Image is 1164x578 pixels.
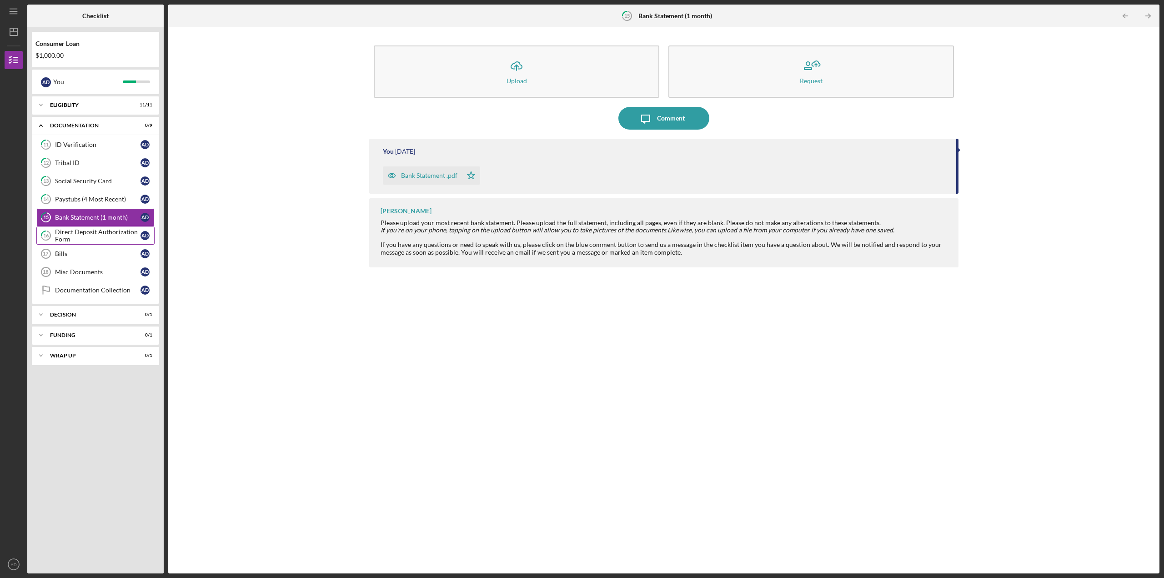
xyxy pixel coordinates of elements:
[140,176,150,186] div: A D
[36,245,155,263] a: 17BillsAD
[55,159,140,166] div: Tribal ID
[136,332,152,338] div: 0 / 1
[383,148,394,155] div: You
[55,177,140,185] div: Social Security Card
[381,219,949,226] div: Please upload your most recent bank statement. Please upload the full statement, including all pa...
[50,312,130,317] div: Decision
[140,249,150,258] div: A D
[55,196,140,203] div: Paystubs (4 Most Recent)
[36,172,155,190] a: 13Social Security CardAD
[395,148,415,155] time: 2025-09-19 16:39
[140,267,150,276] div: A D
[82,12,109,20] b: Checklist
[55,214,140,221] div: Bank Statement (1 month)
[50,123,130,128] div: Documentation
[136,353,152,358] div: 0 / 1
[800,77,823,84] div: Request
[55,286,140,294] div: Documentation Collection
[136,102,152,108] div: 11 / 11
[43,269,48,275] tspan: 18
[35,52,156,59] div: $1,000.00
[43,251,48,256] tspan: 17
[618,107,709,130] button: Comment
[55,228,140,243] div: Direct Deposit Authorization Form
[43,196,49,202] tspan: 14
[140,140,150,149] div: A D
[50,353,130,358] div: Wrap up
[43,215,49,221] tspan: 15
[36,226,155,245] a: 16Direct Deposit Authorization FormAD
[43,142,49,148] tspan: 11
[5,555,23,573] button: AD
[140,231,150,240] div: A D
[55,268,140,276] div: Misc Documents
[36,263,155,281] a: 18Misc DocumentsAD
[136,123,152,128] div: 0 / 9
[140,158,150,167] div: A D
[41,77,51,87] div: A D
[43,178,49,184] tspan: 13
[140,195,150,204] div: A D
[140,213,150,222] div: A D
[140,286,150,295] div: A D
[10,562,16,567] text: AD
[374,45,659,98] button: Upload
[401,172,457,179] div: Bank Statement .pdf
[668,45,954,98] button: Request
[383,166,480,185] button: Bank Statement .pdf
[36,190,155,208] a: 14Paystubs (4 Most Recent)AD
[36,281,155,299] a: Documentation CollectionAD
[638,12,712,20] b: Bank Statement (1 month)
[43,233,49,239] tspan: 16
[35,40,156,47] div: Consumer Loan
[50,102,130,108] div: Eligiblity
[657,107,685,130] div: Comment
[507,77,527,84] div: Upload
[43,160,49,166] tspan: 12
[667,226,894,234] em: Likewise, you can upload a file from your computer if you already have one saved.
[381,207,431,215] div: [PERSON_NAME]
[624,13,630,19] tspan: 15
[55,250,140,257] div: Bills
[381,226,667,234] em: If you're on your phone, tapping on the upload button will allow you to take pictures of the docu...
[36,208,155,226] a: 15Bank Statement (1 month)AD
[36,154,155,172] a: 12Tribal IDAD
[381,241,949,256] div: If you have any questions or need to speak with us, please click on the blue comment button to se...
[53,74,123,90] div: You
[55,141,140,148] div: ID Verification
[136,312,152,317] div: 0 / 1
[36,136,155,154] a: 11ID VerificationAD
[50,332,130,338] div: Funding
